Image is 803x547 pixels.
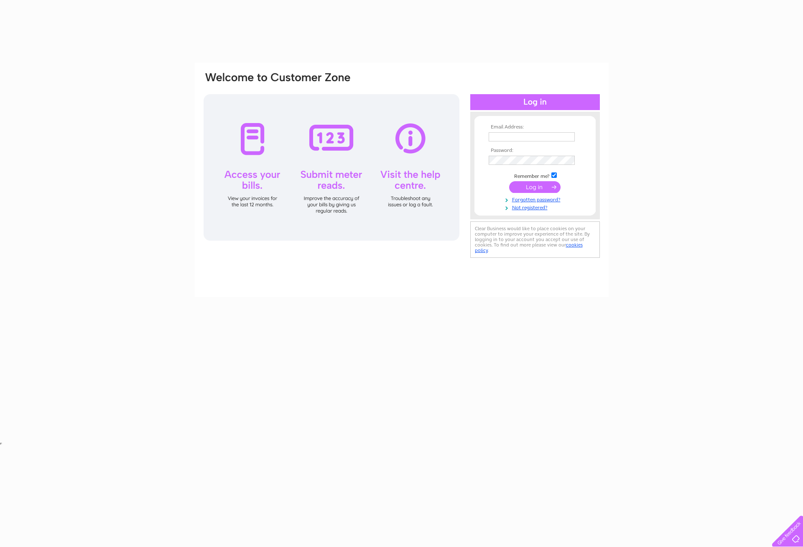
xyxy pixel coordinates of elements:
td: Remember me? [487,171,584,180]
a: Not registered? [489,203,584,211]
a: cookies policy [475,242,583,253]
th: Email Address: [487,124,584,130]
a: Forgotten password? [489,195,584,203]
input: Submit [509,181,561,193]
div: Clear Business would like to place cookies on your computer to improve your experience of the sit... [470,221,600,258]
th: Password: [487,148,584,154]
